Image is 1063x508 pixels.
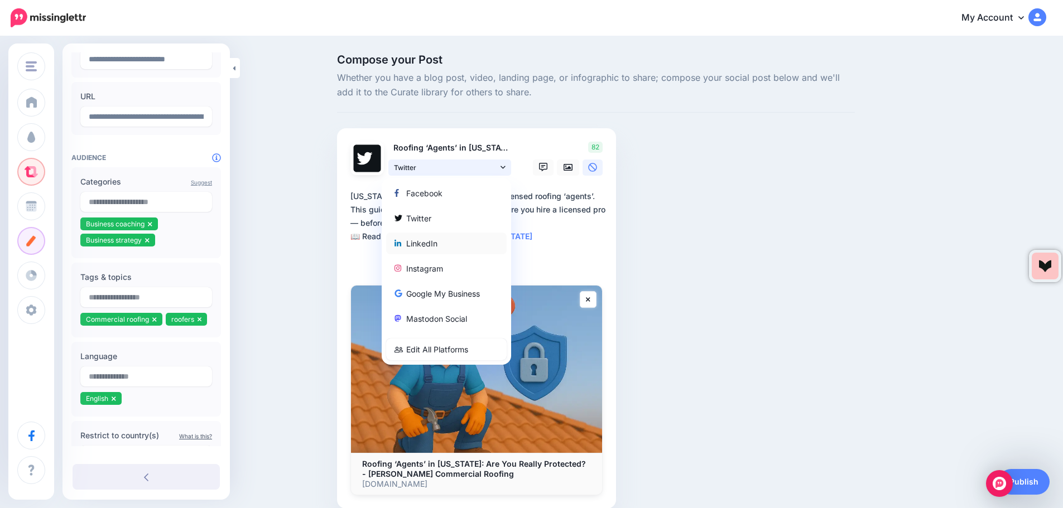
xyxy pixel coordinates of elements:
div: [US_STATE] property owners: Beware unlicensed roofing ‘agents’. This guide shows how to spot them... [350,190,607,243]
div: Facebook [395,186,498,200]
span: 82 [588,142,603,153]
label: Tags & topics [80,270,212,284]
a: Edit All Platforms [386,338,507,360]
span: Whether you have a blog post, video, landing page, or infographic to share; compose your social p... [337,71,855,100]
span: Commercial roofing [86,315,149,323]
div: Instagram [395,262,498,275]
img: menu.png [26,61,37,71]
h4: Audience [71,153,221,162]
a: Suggest [191,179,212,186]
div: LinkedIn [395,236,498,250]
img: Missinglettr [11,8,86,27]
span: roofers [171,315,194,323]
span: Compose your Post [337,54,855,65]
b: Roofing ‘Agents’ in [US_STATE]: Are You Really Protected? - [PERSON_NAME] Commercial Roofing [362,459,586,478]
a: Publish [998,469,1050,495]
span: Business strategy [86,236,142,244]
img: Roofing ‘Agents’ in Florida: Are You Really Protected? - Troyer Commercial Roofing [351,286,602,453]
label: Restrict to country(s) [80,429,212,442]
label: URL [80,90,212,103]
label: Language [80,350,212,363]
div: Google My Business [395,287,498,300]
p: [DOMAIN_NAME] [362,479,591,489]
span: English [86,394,108,403]
div: Open Intercom Messenger [986,470,1013,497]
a: My Account [950,4,1046,32]
div: Twitter [395,211,498,225]
label: Categories [80,175,212,188]
div: Mastodon Social [395,312,498,325]
a: What is this? [179,433,212,439]
p: Roofing ‘Agents’ in [US_STATE] [388,142,512,154]
a: Twitter [388,159,511,176]
span: Business coaching [86,220,145,228]
span: Twitter [394,162,498,173]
